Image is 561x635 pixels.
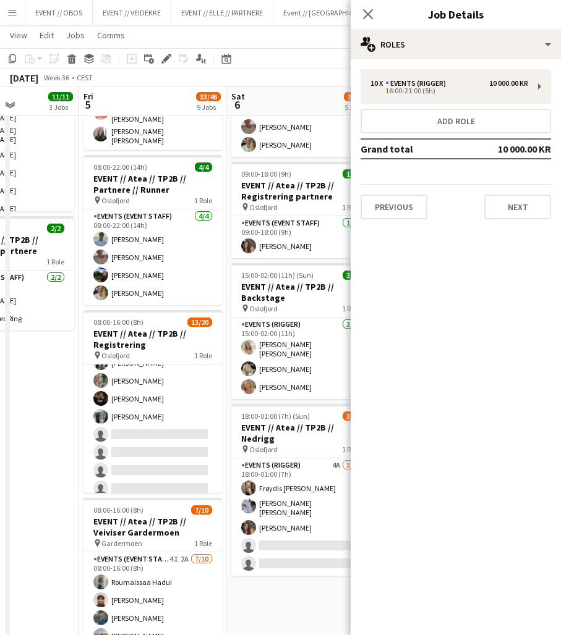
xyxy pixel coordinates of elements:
[101,351,130,360] span: Oslofjord
[82,98,93,112] span: 5
[361,195,427,219] button: Previous
[84,173,222,195] h3: EVENT // Atea // TP2B // Partnere // Runner
[229,98,245,112] span: 6
[231,216,370,258] app-card-role: Events (Event Staff)1/109:00-18:00 (9h)[PERSON_NAME]
[191,505,212,515] span: 7/10
[370,88,528,94] div: 16:00-21:00 (5h)
[194,196,212,205] span: 1 Role
[84,310,222,493] app-job-card: 08:00-16:00 (8h)13/20EVENT // Atea // TP2B // Registrering Oslofjord1 Role[PERSON_NAME][PERSON_NA...
[195,162,212,172] span: 4/4
[66,30,85,41] span: Jobs
[351,6,561,22] h3: Job Details
[187,317,212,327] span: 13/20
[231,317,370,399] app-card-role: Events (Rigger)3/315:00-02:00 (11h)[PERSON_NAME] [PERSON_NAME][PERSON_NAME][PERSON_NAME]
[92,27,130,43] a: Comms
[231,91,245,102] span: Sat
[343,169,360,179] span: 1/1
[370,79,385,88] div: 10 x
[84,209,222,305] app-card-role: Events (Event Staff)4/408:00-22:00 (14h)[PERSON_NAME][PERSON_NAME][PERSON_NAME][PERSON_NAME]
[231,263,370,399] app-job-card: 15:00-02:00 (11h) (Sun)3/3EVENT // Atea // TP2B // Backstage Oslofjord1 RoleEvents (Rigger)3/315:...
[84,155,222,305] app-job-card: 08:00-22:00 (14h)4/4EVENT // Atea // TP2B // Partnere // Runner Oslofjord1 RoleEvents (Event Staf...
[473,139,551,159] td: 10 000.00 KR
[385,79,451,88] div: Events (Rigger)
[40,30,54,41] span: Edit
[93,505,143,515] span: 08:00-16:00 (8h)
[61,27,90,43] a: Jobs
[196,92,221,101] span: 33/46
[249,203,278,212] span: Oslofjord
[84,91,93,102] span: Fri
[194,351,212,360] span: 1 Role
[101,196,130,205] span: Oslofjord
[84,516,222,538] h3: EVENT // Atea // TP2B // Veiviser Gardermoen
[249,304,278,313] span: Oslofjord
[273,1,413,25] button: Event // [GEOGRAPHIC_DATA] Agenda
[41,73,72,82] span: Week 36
[231,458,370,576] app-card-role: Events (Rigger)4A3/518:00-01:00 (7h)Frøydis [PERSON_NAME][PERSON_NAME] [PERSON_NAME][PERSON_NAME]
[97,30,125,41] span: Comms
[231,162,370,258] app-job-card: 09:00-18:00 (9h)1/1EVENT // Atea // TP2B // Registrering partnere Oslofjord1 RoleEvents (Event St...
[484,195,551,219] button: Next
[171,1,273,25] button: EVENT // ELLE // PARTNERE
[249,445,278,454] span: Oslofjord
[361,109,551,133] button: Add role
[231,422,370,444] h3: EVENT // Atea // TP2B // Nedrigg
[35,27,59,43] a: Edit
[241,411,310,421] span: 18:00-01:00 (7h) (Sun)
[241,169,291,179] span: 09:00-18:00 (9h)
[345,103,368,112] div: 5 Jobs
[93,162,147,172] span: 08:00-22:00 (14h)
[77,73,93,82] div: CEST
[47,224,64,233] span: 2/2
[231,180,370,202] h3: EVENT // Atea // TP2B // Registrering partnere
[342,203,360,212] span: 1 Role
[10,30,27,41] span: View
[351,30,561,59] div: Roles
[231,281,370,303] h3: EVENT // Atea // TP2B // Backstage
[84,328,222,350] h3: EVENT // Atea // TP2B // Registrering
[343,411,360,421] span: 3/5
[343,271,360,280] span: 3/3
[241,271,314,280] span: 15:00-02:00 (11h) (Sun)
[342,304,360,313] span: 1 Role
[194,539,212,548] span: 1 Role
[49,103,72,112] div: 3 Jobs
[489,79,528,88] div: 10 000.00 KR
[342,445,360,454] span: 1 Role
[5,27,32,43] a: View
[48,92,73,101] span: 11/11
[25,1,93,25] button: EVENT // OBOS
[197,103,220,112] div: 9 Jobs
[93,317,143,327] span: 08:00-16:00 (8h)
[84,83,222,150] app-card-role: Events (Rigger)2/208:00-17:00 (9h)[PERSON_NAME] [PERSON_NAME][PERSON_NAME] [PERSON_NAME]
[46,257,64,266] span: 1 Role
[93,1,171,25] button: EVENT // VEIDEKKE
[101,539,142,548] span: Gardermoen
[344,92,369,101] span: 12/15
[361,139,473,159] td: Grand total
[231,404,370,576] app-job-card: 18:00-01:00 (7h) (Sun)3/5EVENT // Atea // TP2B // Nedrigg Oslofjord1 RoleEvents (Rigger)4A3/518:0...
[10,72,38,84] div: [DATE]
